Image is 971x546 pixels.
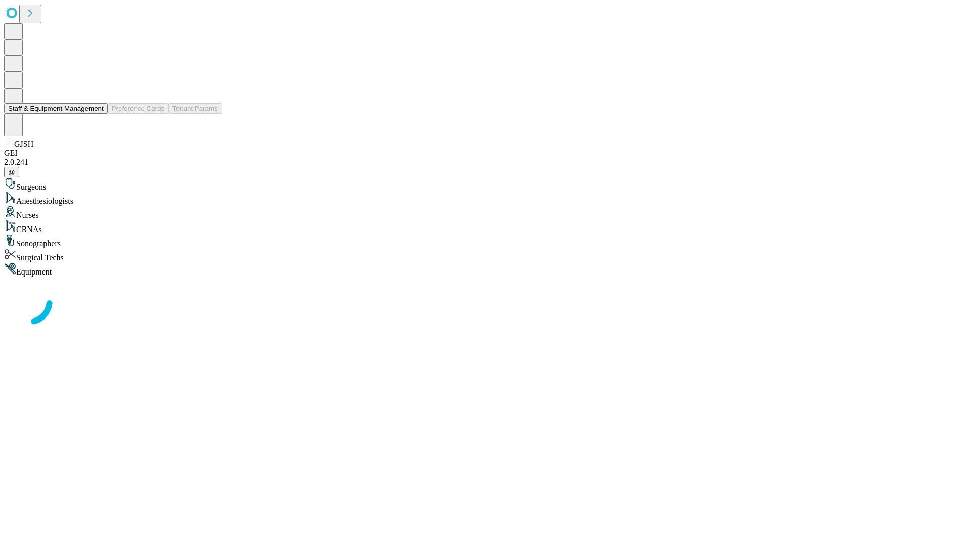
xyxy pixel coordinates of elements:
[4,220,967,234] div: CRNAs
[4,248,967,262] div: Surgical Techs
[4,262,967,277] div: Equipment
[4,206,967,220] div: Nurses
[4,103,108,114] button: Staff & Equipment Management
[168,103,222,114] button: Tenant Params
[4,234,967,248] div: Sonographers
[4,192,967,206] div: Anesthesiologists
[4,158,967,167] div: 2.0.241
[4,177,967,192] div: Surgeons
[108,103,168,114] button: Preference Cards
[4,149,967,158] div: GEI
[4,167,19,177] button: @
[14,140,33,148] span: GJSH
[8,168,15,176] span: @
